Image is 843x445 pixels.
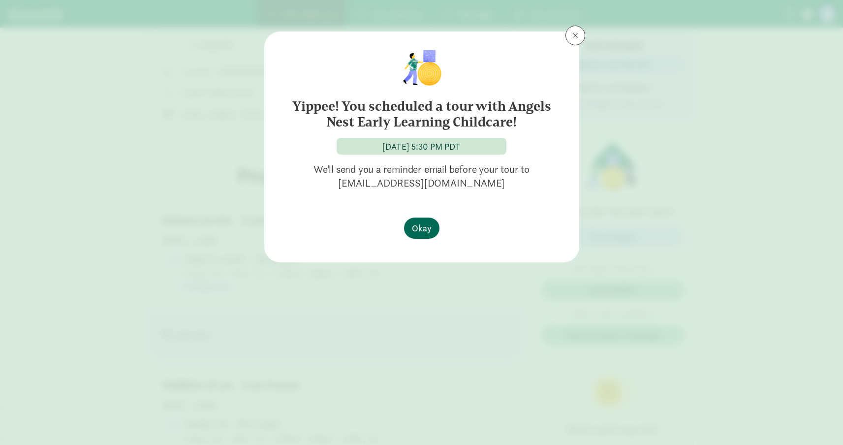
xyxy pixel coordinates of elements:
h6: Yippee! You scheduled a tour with Angels Nest Early Learning Childcare! [284,98,560,130]
div: [DATE] 5:30 PM PDT [382,140,461,153]
p: We'll send you a reminder email before your tour to [EMAIL_ADDRESS][DOMAIN_NAME] [280,162,563,190]
span: Okay [412,222,432,235]
img: illustration-child1.png [397,47,446,87]
button: Okay [404,218,439,239]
